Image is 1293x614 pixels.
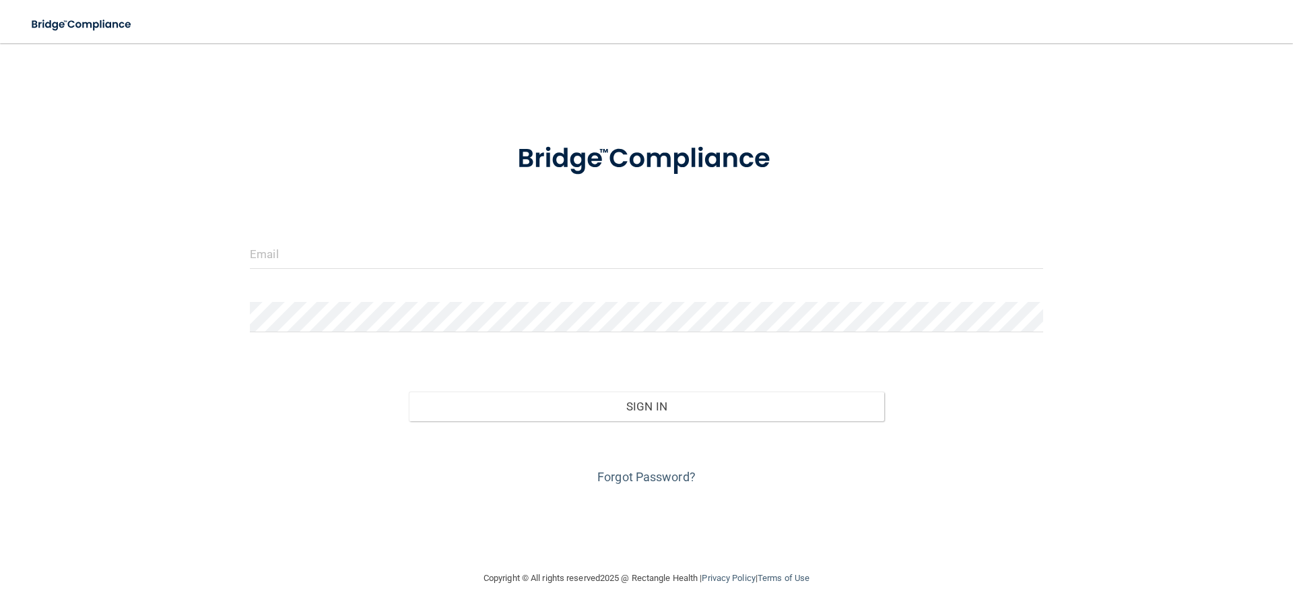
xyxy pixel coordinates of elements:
[20,11,144,38] img: bridge_compliance_login_screen.278c3ca4.svg
[702,573,755,583] a: Privacy Policy
[758,573,809,583] a: Terms of Use
[409,392,885,421] button: Sign In
[490,124,803,194] img: bridge_compliance_login_screen.278c3ca4.svg
[401,557,892,600] div: Copyright © All rights reserved 2025 @ Rectangle Health | |
[597,470,696,484] a: Forgot Password?
[250,239,1043,269] input: Email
